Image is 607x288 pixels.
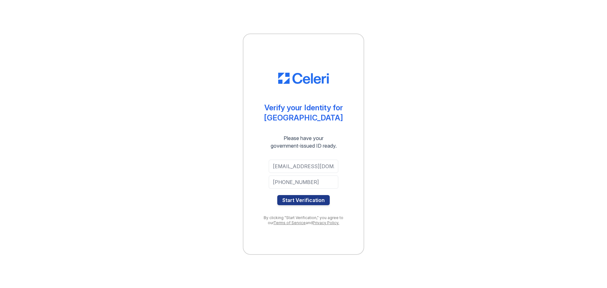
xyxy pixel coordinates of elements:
div: By clicking "Start Verification," you agree to our and [256,215,351,225]
div: Please have your government-issued ID ready. [259,134,348,150]
div: Verify your Identity for [GEOGRAPHIC_DATA] [264,103,343,123]
button: Start Verification [277,195,330,205]
a: Privacy Policy. [313,220,339,225]
a: Terms of Service [273,220,306,225]
input: Email [269,160,338,173]
input: Phone [269,175,338,189]
img: CE_Logo_Blue-a8612792a0a2168367f1c8372b55b34899dd931a85d93a1a3d3e32e68fde9ad4.png [278,73,329,84]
